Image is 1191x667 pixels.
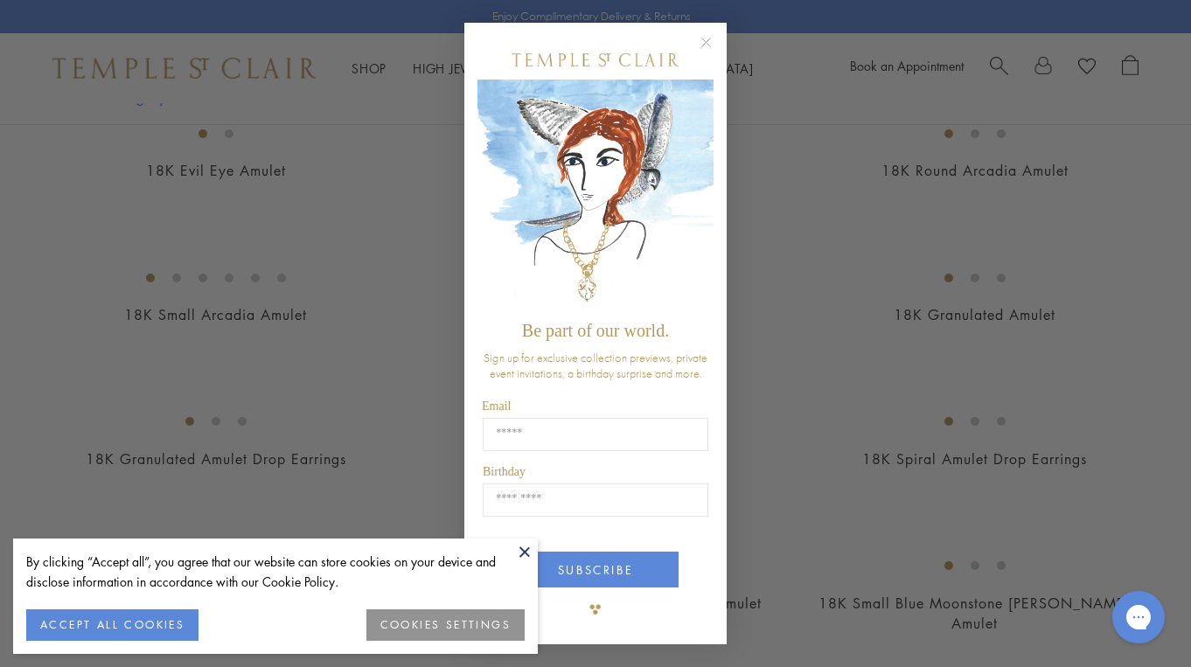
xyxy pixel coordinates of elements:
[512,552,679,587] button: SUBSCRIBE
[1104,585,1174,650] iframe: Gorgias live chat messenger
[26,609,198,641] button: ACCEPT ALL COOKIES
[522,321,669,340] span: Be part of our world.
[477,80,714,313] img: c4a9eb12-d91a-4d4a-8ee0-386386f4f338.jpeg
[366,609,525,641] button: COOKIES SETTINGS
[483,418,708,451] input: Email
[578,592,613,627] img: TSC
[26,552,525,592] div: By clicking “Accept all”, you agree that our website can store cookies on your device and disclos...
[484,350,707,381] span: Sign up for exclusive collection previews, private event invitations, a birthday surprise and more.
[704,40,726,62] button: Close dialog
[512,53,679,66] img: Temple St. Clair
[483,465,526,478] span: Birthday
[482,400,511,413] span: Email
